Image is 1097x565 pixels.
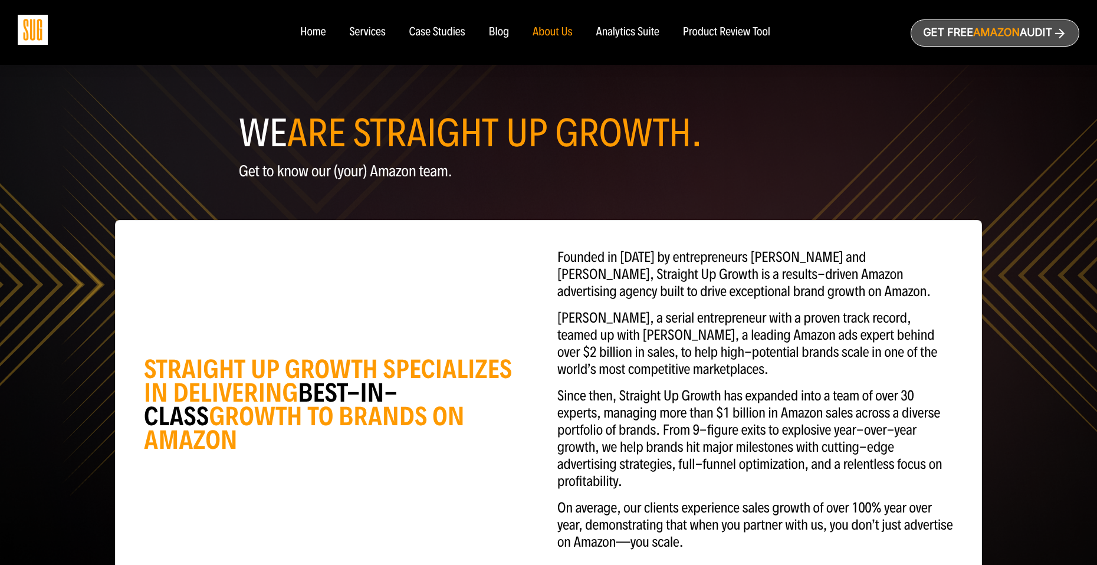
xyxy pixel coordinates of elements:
a: Get freeAmazonAudit [911,19,1079,47]
img: Sug [18,15,48,45]
p: [PERSON_NAME], a serial entrepreneur with a proven track record, teamed up with [PERSON_NAME], a ... [557,310,953,378]
a: Services [349,26,385,39]
a: About Us [533,26,573,39]
p: Founded in [DATE] by entrepreneurs [PERSON_NAME] and [PERSON_NAME], Straight Up Growth is a resul... [557,249,953,300]
span: BEST-IN-CLASS [144,377,398,432]
span: ARE STRAIGHT UP GROWTH. [287,110,702,157]
h1: WE [239,116,858,151]
a: Blog [489,26,510,39]
p: Get to know our (your) Amazon team. [239,163,858,180]
p: Since then, Straight Up Growth has expanded into a team of over 30 experts, managing more than $1... [557,387,953,490]
div: STRAIGHT UP GROWTH SPECIALIZES IN DELIVERING GROWTH TO BRANDS ON AMAZON [144,357,540,452]
span: Amazon [973,27,1020,39]
a: Product Review Tool [683,26,770,39]
p: On average, our clients experience sales growth of over 100% year over year, demonstrating that w... [557,500,953,551]
a: Case Studies [409,26,465,39]
a: Analytics Suite [596,26,659,39]
a: Home [300,26,326,39]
